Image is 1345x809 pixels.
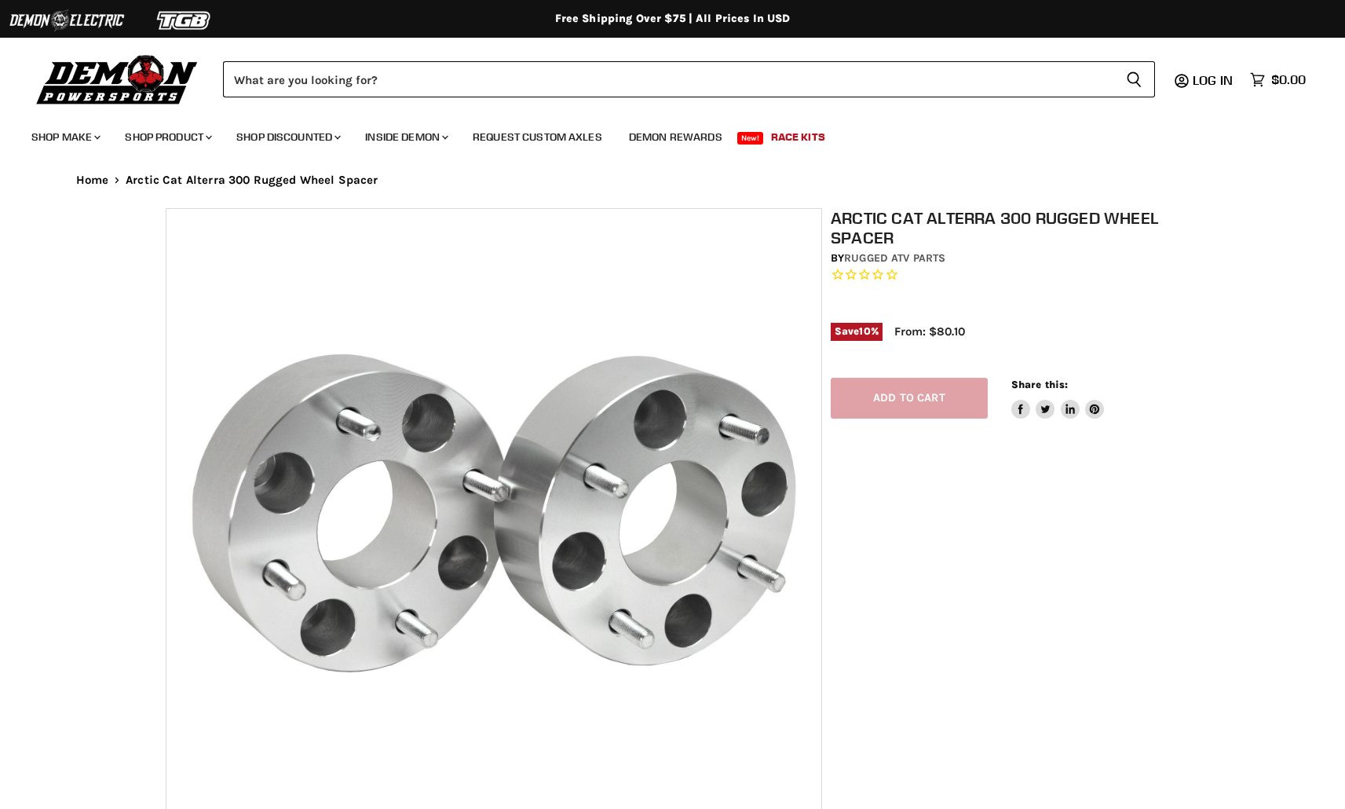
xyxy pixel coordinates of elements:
[1242,68,1314,91] a: $0.00
[8,5,126,35] img: Demon Electric Logo 2
[76,174,109,187] a: Home
[223,61,1155,97] form: Product
[831,250,1189,267] div: by
[759,121,837,153] a: Race Kits
[617,121,734,153] a: Demon Rewards
[45,174,1301,187] nav: Breadcrumbs
[831,208,1189,247] h1: Arctic Cat Alterra 300 Rugged Wheel Spacer
[353,121,458,153] a: Inside Demon
[859,325,870,337] span: 10
[225,121,350,153] a: Shop Discounted
[1271,72,1306,87] span: $0.00
[223,61,1113,97] input: Search
[20,121,110,153] a: Shop Make
[1193,72,1233,88] span: Log in
[1011,378,1105,419] aside: Share this:
[20,115,1302,153] ul: Main menu
[894,324,965,339] span: From: $80.10
[831,323,883,340] span: Save %
[113,121,221,153] a: Shop Product
[126,174,378,187] span: Arctic Cat Alterra 300 Rugged Wheel Spacer
[1113,61,1155,97] button: Search
[126,5,243,35] img: TGB Logo 2
[844,251,945,265] a: Rugged ATV Parts
[831,267,1189,284] span: Rated 0.0 out of 5 stars 0 reviews
[31,51,203,107] img: Demon Powersports
[1011,379,1068,390] span: Share this:
[1186,73,1242,87] a: Log in
[461,121,614,153] a: Request Custom Axles
[737,132,764,145] span: New!
[45,12,1301,26] div: Free Shipping Over $75 | All Prices In USD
